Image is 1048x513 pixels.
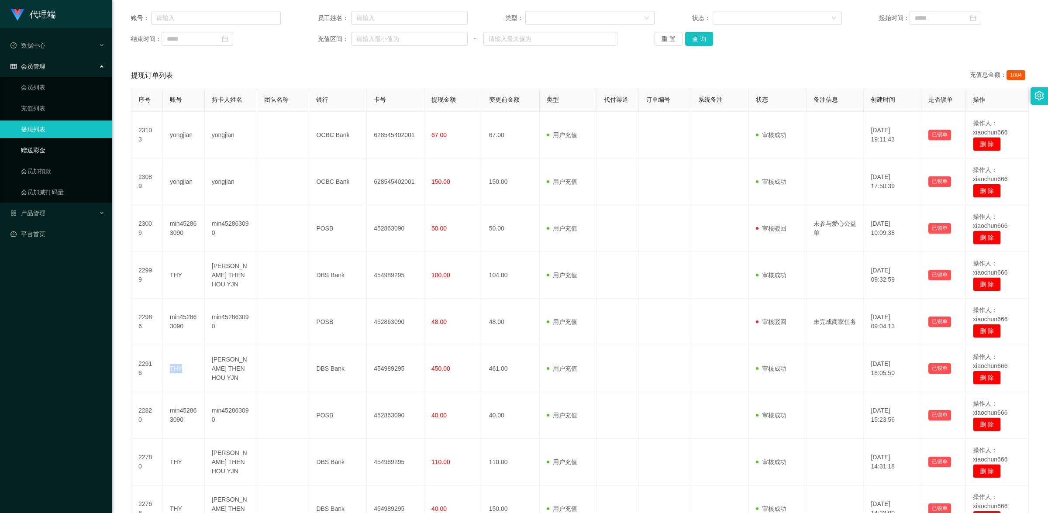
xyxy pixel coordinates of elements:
img: logo.9652507e.png [10,9,24,21]
td: DBS Bank [309,439,367,485]
button: 重 置 [655,32,683,46]
span: 40.00 [431,505,447,512]
span: 卡号 [374,96,386,103]
td: [PERSON_NAME] THEN HOU YJN [205,345,257,392]
span: 操作人：xiaochun666 [973,493,1007,510]
td: 452863090 [367,205,424,252]
span: 150.00 [431,178,450,185]
i: 图标: calendar [222,36,228,42]
a: 赠送彩金 [21,141,105,159]
span: 操作 [973,96,985,103]
button: 已锁单 [928,130,951,140]
td: 50.00 [482,205,540,252]
button: 已锁单 [928,457,951,467]
td: [DATE] 19:11:43 [864,112,921,158]
button: 删 除 [973,464,1001,478]
span: 审核驳回 [756,225,786,232]
a: 图标: dashboard平台首页 [10,225,105,243]
span: 40.00 [431,412,447,419]
span: 110.00 [431,458,450,465]
span: 48.00 [431,318,447,325]
span: 状态 [756,96,768,103]
td: OCBC Bank [309,112,367,158]
td: 454989295 [367,345,424,392]
td: min452863090 [163,392,205,439]
i: 图标: down [831,15,837,21]
i: 图标: calendar [970,15,976,21]
input: 请输入 [351,11,468,25]
span: 操作人：xiaochun666 [973,260,1007,276]
span: 创建时间 [871,96,895,103]
span: 审核驳回 [756,318,786,325]
span: ~ [468,34,483,44]
span: 类型 [547,96,559,103]
td: min452863090 [205,299,257,345]
button: 删 除 [973,417,1001,431]
td: 23009 [131,205,163,252]
td: [DATE] 18:05:50 [864,345,921,392]
button: 删 除 [973,324,1001,338]
span: 数据中心 [10,42,45,49]
span: 系统备注 [698,96,723,103]
span: 账号 [170,96,182,103]
span: 100.00 [431,272,450,279]
button: 已锁单 [928,176,951,187]
button: 已锁单 [928,363,951,374]
button: 查 询 [685,32,713,46]
i: 图标: check-circle-o [10,42,17,48]
span: 审核成功 [756,131,786,138]
span: 产品管理 [10,210,45,217]
span: 用户充值 [547,458,577,465]
td: 104.00 [482,252,540,299]
td: 40.00 [482,392,540,439]
td: 454989295 [367,252,424,299]
td: POSB [309,299,367,345]
a: 代理端 [10,10,56,17]
td: 22986 [131,299,163,345]
td: [PERSON_NAME] THEN HOU YJN [205,252,257,299]
button: 删 除 [973,371,1001,385]
span: 用户充值 [547,178,577,185]
a: 会员加减打码量 [21,183,105,201]
td: [DATE] 15:23:56 [864,392,921,439]
button: 删 除 [973,184,1001,198]
input: 请输入 [151,11,280,25]
td: 未完成商家任务 [807,299,864,345]
span: 用户充值 [547,505,577,512]
span: 账号： [131,14,151,23]
td: [DATE] 17:50:39 [864,158,921,205]
td: THY [163,252,205,299]
td: 150.00 [482,158,540,205]
td: 22999 [131,252,163,299]
span: 是否锁单 [928,96,953,103]
span: 银行 [316,96,328,103]
span: 50.00 [431,225,447,232]
td: THY [163,345,205,392]
span: 备注信息 [814,96,838,103]
span: 结束时间： [131,34,162,44]
input: 请输入最大值为 [483,32,617,46]
td: OCBC Bank [309,158,367,205]
button: 删 除 [973,277,1001,291]
span: 起始时间： [879,14,910,23]
td: min452863090 [205,392,257,439]
a: 充值列表 [21,100,105,117]
td: 452863090 [367,299,424,345]
i: 图标: setting [1034,91,1044,100]
td: 110.00 [482,439,540,485]
span: 450.00 [431,365,450,372]
span: 操作人：xiaochun666 [973,400,1007,416]
td: min452863090 [163,299,205,345]
span: 用户充值 [547,225,577,232]
span: 用户充值 [547,318,577,325]
td: min452863090 [205,205,257,252]
span: 用户充值 [547,272,577,279]
div: 充值总金额： [970,70,1029,81]
td: 未参与爱心公益单 [807,205,864,252]
td: 461.00 [482,345,540,392]
span: 序号 [138,96,151,103]
span: 操作人：xiaochun666 [973,166,1007,182]
td: yongjian [205,112,257,158]
td: 628545402001 [367,112,424,158]
td: 452863090 [367,392,424,439]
